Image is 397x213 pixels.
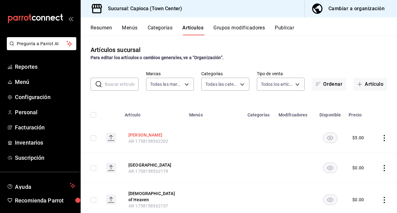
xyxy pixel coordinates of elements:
[205,81,238,87] span: Todas las categorías, Sin categoría
[381,135,387,141] button: actions
[17,41,67,47] span: Pregunta a Parrot AI
[15,182,67,189] span: Ayuda
[121,103,185,123] th: Artículo
[7,37,76,50] button: Pregunta a Parrot AI
[323,133,337,143] button: availability-product
[128,162,178,168] button: edit-product-location
[15,196,75,205] span: Recomienda Parrot
[15,63,75,71] span: Reportes
[91,25,112,35] button: Resumen
[323,163,337,173] button: availability-product
[4,45,76,51] a: Pregunta a Parrot AI
[91,45,141,54] div: Artículos sucursal
[185,103,244,123] th: Menús
[381,165,387,171] button: actions
[323,194,337,205] button: availability-product
[352,197,364,203] div: $ 0.00
[354,78,387,91] button: Artículo
[148,25,173,35] button: Categorías
[345,103,374,123] th: Precio
[15,108,75,116] span: Personal
[128,190,178,203] button: edit-product-location
[312,78,346,91] button: Ordenar
[128,132,178,138] button: edit-product-location
[68,16,73,21] button: open_drawer_menu
[15,78,75,86] span: Menú
[150,81,183,87] span: Todas las marcas, Sin marca
[122,25,137,35] button: Menús
[352,135,364,141] div: $ 5.00
[201,72,249,76] label: Categorías
[315,103,345,123] th: Disponible
[328,4,385,13] div: Cambiar a organización
[146,72,194,76] label: Marcas
[352,165,364,171] div: $ 0.00
[103,5,182,12] h3: Sucursal: Capioca (Town Center)
[275,103,316,123] th: Modificadores
[15,154,75,162] span: Suscripción
[91,55,224,60] strong: Para editar los artículos o cambios generales, ve a “Organización”.
[257,72,305,76] label: Tipo de venta
[15,123,75,132] span: Facturación
[182,25,203,35] button: Artículos
[15,93,75,101] span: Configuración
[244,103,275,123] th: Categorías
[275,25,294,35] button: Publicar
[91,25,397,35] div: navigation tabs
[213,25,265,35] button: Grupos modificadores
[261,81,293,87] span: Todos los artículos
[381,197,387,203] button: actions
[128,139,168,144] span: AR-1758158562202
[15,138,75,147] span: Inventarios
[105,78,139,90] input: Buscar artículo
[128,169,168,174] span: AR-1758158562179
[128,203,168,208] span: AR-1758158562157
